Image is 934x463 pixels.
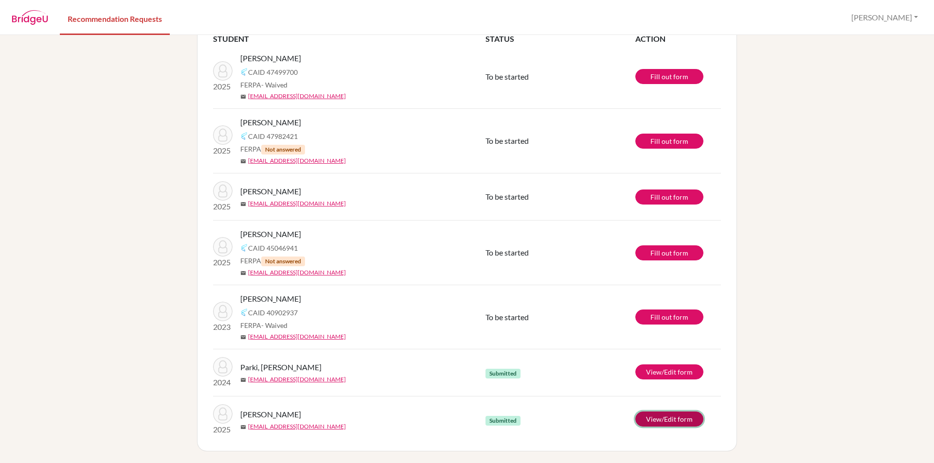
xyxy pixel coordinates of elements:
[635,134,703,149] a: Fill out form
[213,357,233,377] img: Parki, Sangita
[485,33,635,45] th: STATUS
[60,1,170,35] a: Recommendation Requests
[213,377,233,388] p: 2024
[261,257,305,266] span: Not answered
[248,92,346,101] a: [EMAIL_ADDRESS][DOMAIN_NAME]
[240,94,246,100] span: mail
[240,132,248,140] img: Common App logo
[240,186,301,197] span: [PERSON_NAME]
[485,248,529,257] span: To be started
[240,80,287,90] span: FERPA
[635,364,703,379] a: View/Edit form
[485,312,529,322] span: To be started
[248,332,346,341] a: [EMAIL_ADDRESS][DOMAIN_NAME]
[12,10,48,25] img: BridgeU logo
[485,369,521,378] span: Submitted
[213,145,233,156] p: 2025
[635,245,703,260] a: Fill out form
[213,125,233,145] img: Raut, Teju
[240,320,287,330] span: FERPA
[248,243,298,253] span: CAID 45046941
[213,201,233,212] p: 2025
[240,244,248,252] img: Common App logo
[240,361,322,373] span: Parki, [PERSON_NAME]
[240,144,305,154] span: FERPA
[213,81,233,92] p: 2025
[240,309,248,316] img: Common App logo
[213,61,233,81] img: Thakur, Suman
[847,8,922,27] button: [PERSON_NAME]
[213,181,233,201] img: Bhusal, Swastik
[261,81,287,89] span: - Waived
[213,237,233,257] img: Acharya, Samir
[240,228,301,240] span: [PERSON_NAME]
[240,293,301,305] span: [PERSON_NAME]
[248,308,298,318] span: CAID 40902937
[213,424,233,435] p: 2025
[240,377,246,383] span: mail
[635,309,703,325] a: Fill out form
[635,412,703,427] a: View/Edit form
[240,409,301,420] span: [PERSON_NAME]
[635,189,703,205] a: Fill out form
[240,117,301,128] span: [PERSON_NAME]
[485,416,521,426] span: Submitted
[261,145,305,154] span: Not answered
[240,68,248,76] img: Common App logo
[485,192,529,201] span: To be started
[248,199,346,208] a: [EMAIL_ADDRESS][DOMAIN_NAME]
[635,69,703,84] a: Fill out form
[240,52,301,64] span: [PERSON_NAME]
[240,334,246,340] span: mail
[240,424,246,430] span: mail
[248,268,346,277] a: [EMAIL_ADDRESS][DOMAIN_NAME]
[240,270,246,276] span: mail
[248,422,346,431] a: [EMAIL_ADDRESS][DOMAIN_NAME]
[485,136,529,145] span: To be started
[248,131,298,141] span: CAID 47982421
[485,72,529,81] span: To be started
[248,375,346,384] a: [EMAIL_ADDRESS][DOMAIN_NAME]
[213,257,233,268] p: 2025
[213,302,233,321] img: Rawal, Devaki
[248,67,298,77] span: CAID 47499700
[635,33,721,45] th: ACTION
[240,201,246,207] span: mail
[213,321,233,333] p: 2023
[261,321,287,329] span: - Waived
[240,256,305,266] span: FERPA
[248,156,346,165] a: [EMAIL_ADDRESS][DOMAIN_NAME]
[213,404,233,424] img: Satyal, Shabdi
[213,33,485,45] th: STUDENT
[240,158,246,164] span: mail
